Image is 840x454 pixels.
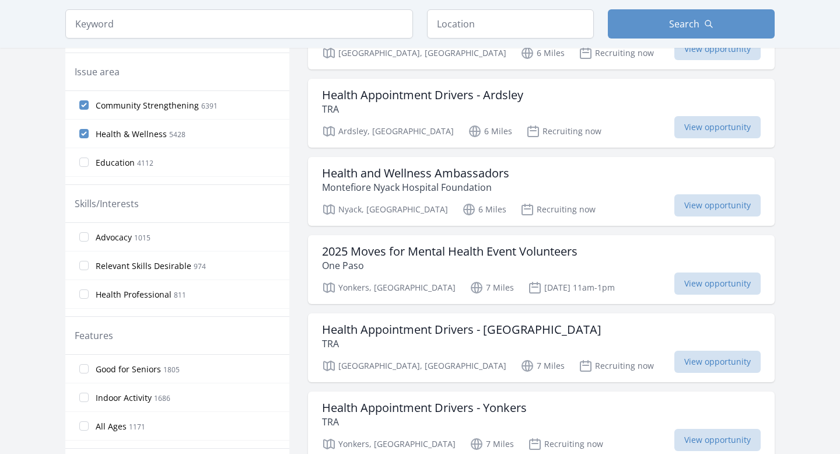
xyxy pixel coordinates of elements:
span: Good for Seniors [96,364,161,375]
input: Relevant Skills Desirable 974 [79,261,89,270]
span: 4112 [137,158,153,168]
span: Health & Wellness [96,128,167,140]
span: View opportunity [674,194,761,216]
span: Advocacy [96,232,132,243]
span: 5428 [169,130,185,139]
span: 6391 [201,101,218,111]
span: 1015 [134,233,150,243]
p: TRA [322,337,601,351]
p: 6 Miles [462,202,506,216]
p: Recruiting now [526,124,601,138]
span: Search [669,17,699,31]
p: One Paso [322,259,577,273]
p: Ardsley, [GEOGRAPHIC_DATA] [322,124,454,138]
span: Indoor Activity [96,392,152,404]
input: Community Strengthening 6391 [79,100,89,110]
input: All Ages 1171 [79,421,89,431]
input: Education 4112 [79,158,89,167]
span: 1171 [129,422,145,432]
p: 7 Miles [470,281,514,295]
h3: Health Appointment Drivers - Ardsley [322,88,523,102]
h3: 2025 Moves for Mental Health Event Volunteers [322,245,577,259]
a: 2025 Moves for Mental Health Event Volunteers One Paso Yonkers, [GEOGRAPHIC_DATA] 7 Miles [DATE] ... [308,235,775,304]
span: View opportunity [674,273,761,295]
span: 974 [194,261,206,271]
input: Advocacy 1015 [79,232,89,242]
a: Health and Wellness Ambassadors Montefiore Nyack Hospital Foundation Nyack, [GEOGRAPHIC_DATA] 6 M... [308,157,775,226]
input: Location [427,9,594,39]
input: Indoor Activity 1686 [79,393,89,402]
span: Health Professional [96,289,171,301]
input: Keyword [65,9,413,39]
legend: Skills/Interests [75,197,139,211]
span: Relevant Skills Desirable [96,260,191,272]
a: Health Appointment Drivers - Ardsley TRA Ardsley, [GEOGRAPHIC_DATA] 6 Miles Recruiting now View o... [308,79,775,148]
legend: Features [75,329,113,343]
h3: Health Appointment Drivers - [GEOGRAPHIC_DATA] [322,323,601,337]
p: Montefiore Nyack Hospital Foundation [322,180,509,194]
span: View opportunity [674,38,761,60]
span: 811 [174,290,186,300]
p: TRA [322,102,523,116]
p: Recruiting now [528,437,603,451]
span: Education [96,157,135,169]
span: All Ages [96,421,127,432]
h3: Health Appointment Drivers - Yonkers [322,401,527,415]
p: Yonkers, [GEOGRAPHIC_DATA] [322,281,456,295]
p: Nyack, [GEOGRAPHIC_DATA] [322,202,448,216]
span: View opportunity [674,116,761,138]
p: [GEOGRAPHIC_DATA], [GEOGRAPHIC_DATA] [322,359,506,373]
p: 6 Miles [468,124,512,138]
p: 7 Miles [520,359,565,373]
p: Recruiting now [520,202,596,216]
legend: Issue area [75,65,120,79]
span: View opportunity [674,429,761,451]
input: Good for Seniors 1805 [79,364,89,373]
p: [DATE] 11am-1pm [528,281,615,295]
span: View opportunity [674,351,761,373]
p: [GEOGRAPHIC_DATA], [GEOGRAPHIC_DATA] [322,46,506,60]
p: Recruiting now [579,46,654,60]
input: Health & Wellness 5428 [79,129,89,138]
p: Recruiting now [579,359,654,373]
span: 1805 [163,365,180,375]
p: 7 Miles [470,437,514,451]
a: Health Appointment Drivers - [GEOGRAPHIC_DATA] TRA [GEOGRAPHIC_DATA], [GEOGRAPHIC_DATA] 7 Miles R... [308,313,775,382]
p: Yonkers, [GEOGRAPHIC_DATA] [322,437,456,451]
p: TRA [322,415,527,429]
span: Community Strengthening [96,100,199,111]
h3: Health and Wellness Ambassadors [322,166,509,180]
span: 1686 [154,393,170,403]
input: Health Professional 811 [79,289,89,299]
p: 6 Miles [520,46,565,60]
button: Search [608,9,775,39]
